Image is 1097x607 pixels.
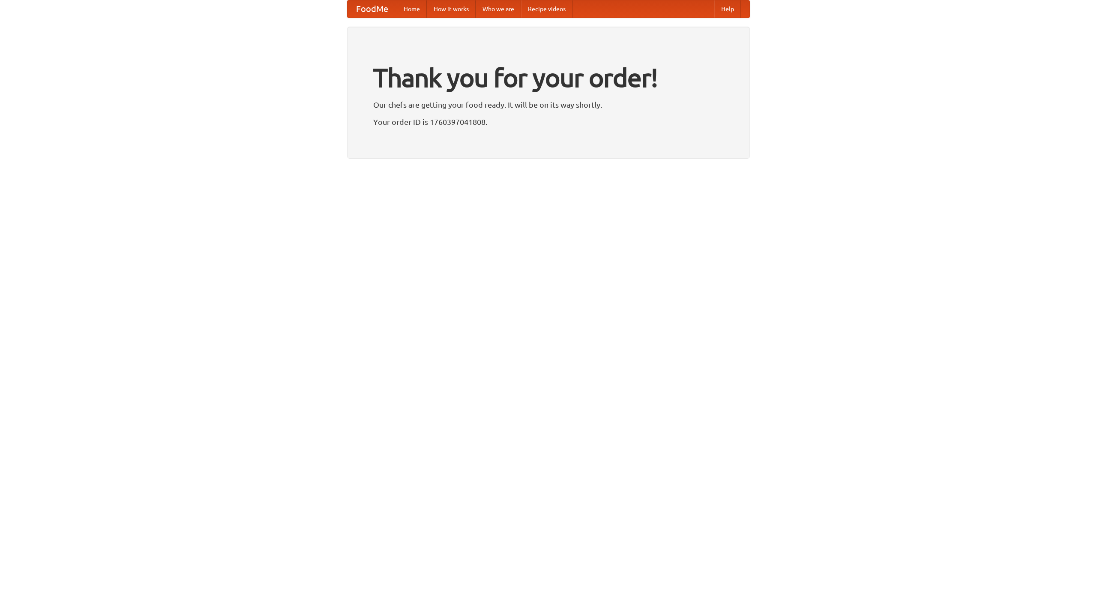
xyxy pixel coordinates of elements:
a: How it works [427,0,476,18]
a: Help [714,0,741,18]
p: Our chefs are getting your food ready. It will be on its way shortly. [373,98,724,111]
a: Home [397,0,427,18]
p: Your order ID is 1760397041808. [373,115,724,128]
h1: Thank you for your order! [373,57,724,98]
a: FoodMe [348,0,397,18]
a: Recipe videos [521,0,572,18]
a: Who we are [476,0,521,18]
